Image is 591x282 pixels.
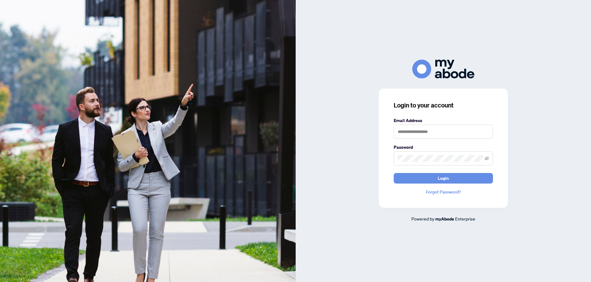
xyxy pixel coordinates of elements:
[485,156,489,161] span: eye-invisible
[394,101,493,110] h3: Login to your account
[438,173,449,183] span: Login
[394,173,493,184] button: Login
[455,216,475,221] span: Enterprise
[411,216,434,221] span: Powered by
[394,144,493,151] label: Password
[412,60,474,79] img: ma-logo
[394,117,493,124] label: Email Address
[394,189,493,195] a: Forgot Password?
[435,216,454,222] a: myAbode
